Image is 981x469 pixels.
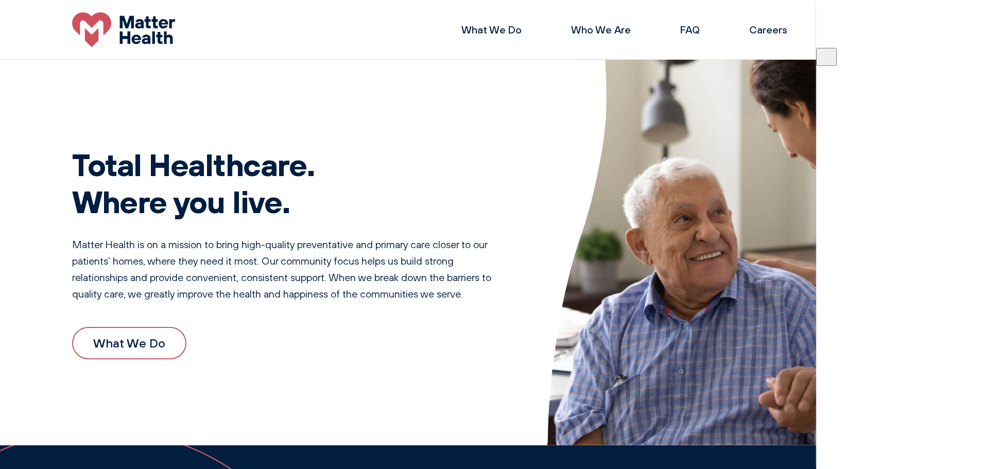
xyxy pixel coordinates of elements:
a: Who We Are [571,23,631,36]
a: What We Do [72,327,186,359]
a: What We Do [461,23,522,36]
p: Matter Health is on a mission to bring high-quality preventative and primary care closer to our p... [72,236,506,302]
a: Careers [749,23,787,36]
h1: Total Healthcare. Where you live. [72,146,506,220]
a: FAQ [680,23,700,36]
